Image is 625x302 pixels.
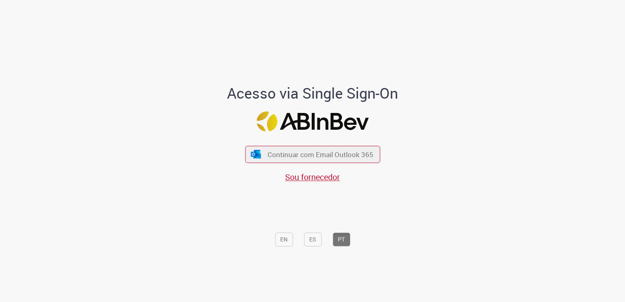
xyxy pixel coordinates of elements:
[304,233,321,247] button: ES
[268,150,373,159] span: Continuar com Email Outlook 365
[245,146,380,163] button: ícone Azure/Microsoft 360 Continuar com Email Outlook 365
[285,171,340,183] a: Sou fornecedor
[333,233,350,247] button: PT
[250,150,262,158] img: ícone Azure/Microsoft 360
[275,233,293,247] button: EN
[256,111,369,131] img: Logo ABInBev
[199,85,426,101] h1: Acesso via Single Sign-On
